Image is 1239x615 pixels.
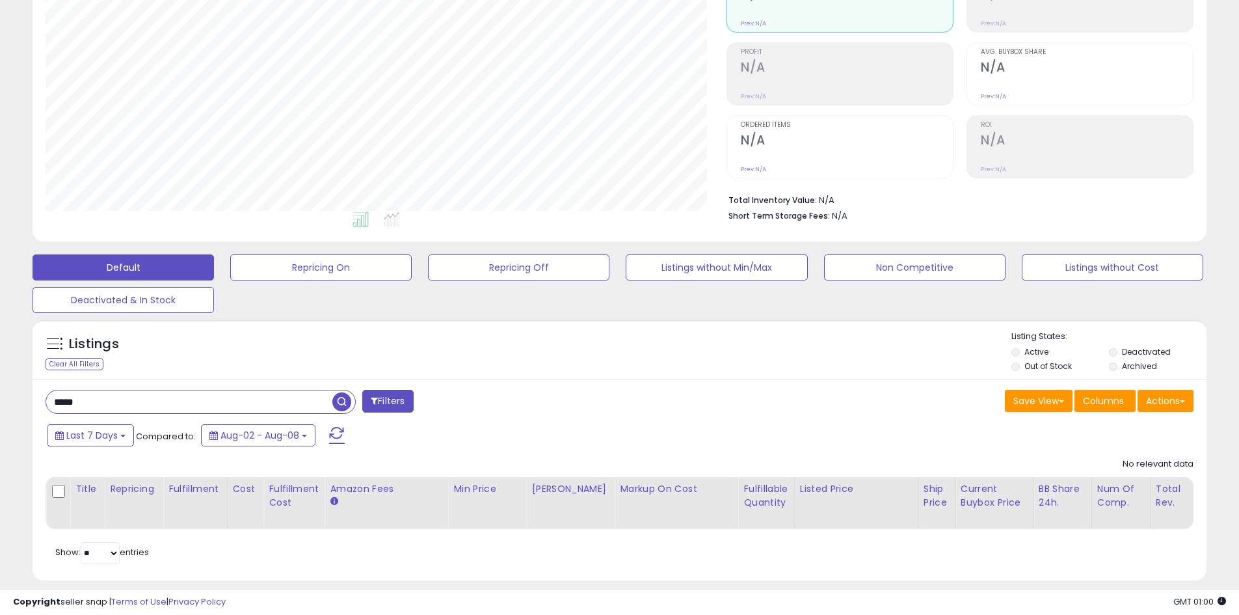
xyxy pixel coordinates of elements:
h2: N/A [741,133,953,150]
div: Min Price [453,482,520,496]
li: N/A [728,191,1184,207]
div: Total Rev. [1156,482,1203,510]
button: Default [33,254,214,280]
p: Listing States: [1011,331,1206,343]
a: Terms of Use [111,595,167,608]
span: Show: entries [55,546,149,558]
button: Filters [362,390,413,413]
div: Fulfillable Quantity [743,482,788,510]
button: Repricing On [230,254,412,280]
button: Deactivated & In Stock [33,287,214,313]
div: Listed Price [800,482,913,496]
span: ROI [981,122,1193,129]
div: Repricing [110,482,157,496]
button: Aug-02 - Aug-08 [201,424,315,446]
span: Profit [741,49,953,56]
div: Amazon Fees [330,482,442,496]
div: Markup on Cost [620,482,732,496]
small: Prev: N/A [741,20,766,27]
span: Compared to: [136,430,196,443]
span: N/A [832,210,847,222]
small: Prev: N/A [741,165,766,173]
div: Current Buybox Price [961,482,1028,510]
div: Title [75,482,99,496]
label: Archived [1122,361,1157,372]
button: Listings without Cost [1022,254,1203,280]
div: Ship Price [924,482,950,510]
button: Columns [1074,390,1136,412]
th: The percentage added to the cost of goods (COGS) that forms the calculator for Min & Max prices. [615,477,738,529]
button: Last 7 Days [47,424,134,446]
button: Listings without Min/Max [626,254,807,280]
button: Save View [1005,390,1072,412]
button: Non Competitive [824,254,1006,280]
div: [PERSON_NAME] [531,482,609,496]
small: Prev: N/A [741,92,766,100]
div: No relevant data [1123,458,1193,471]
h2: N/A [981,60,1193,77]
small: Prev: N/A [981,20,1006,27]
strong: Copyright [13,595,60,608]
button: Actions [1138,390,1193,412]
button: Repricing Off [428,254,609,280]
div: Clear All Filters [46,358,103,370]
span: Aug-02 - Aug-08 [220,429,299,442]
small: Prev: N/A [981,165,1006,173]
div: Fulfillment [168,482,221,496]
label: Deactivated [1122,346,1171,357]
div: BB Share 24h. [1039,482,1086,510]
a: Privacy Policy [168,595,226,608]
b: Short Term Storage Fees: [728,210,830,221]
b: Total Inventory Value: [728,195,817,206]
small: Amazon Fees. [330,496,338,508]
h5: Listings [69,335,119,353]
h2: N/A [981,133,1193,150]
div: Fulfillment Cost [269,482,319,510]
label: Active [1024,346,1048,357]
span: Ordered Items [741,122,953,129]
small: Prev: N/A [981,92,1006,100]
div: Cost [233,482,258,496]
span: Last 7 Days [66,429,118,442]
span: Avg. Buybox Share [981,49,1193,56]
div: Num of Comp. [1097,482,1145,510]
span: 2025-08-16 01:00 GMT [1173,595,1226,608]
label: Out of Stock [1024,361,1072,372]
div: seller snap | | [13,596,226,608]
h2: N/A [741,60,953,77]
span: Columns [1083,394,1124,407]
